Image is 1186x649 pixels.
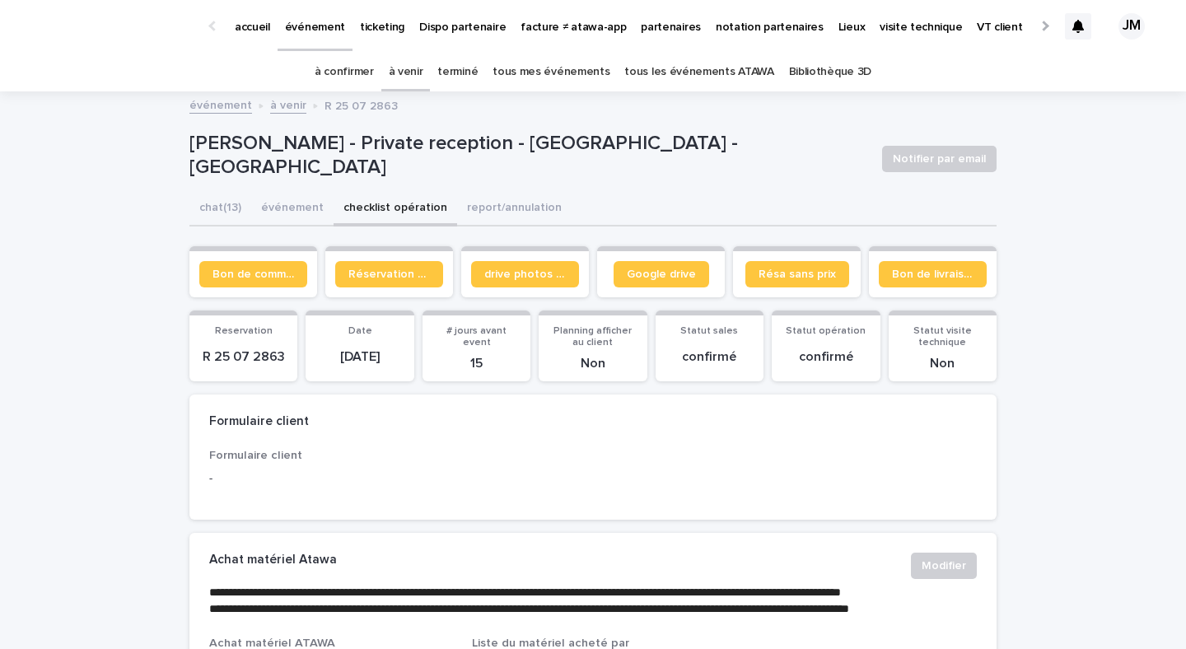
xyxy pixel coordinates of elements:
[680,326,738,336] span: Statut sales
[786,326,866,336] span: Statut opération
[209,470,452,488] p: -
[437,53,478,91] a: terminé
[892,268,974,280] span: Bon de livraison
[457,192,572,226] button: report/annulation
[209,637,335,649] span: Achat matériel ATAWA
[189,95,252,114] a: événement
[913,326,972,348] span: Statut visite technique
[209,414,309,429] h2: Formulaire client
[432,356,521,371] p: 15
[348,326,372,336] span: Date
[789,53,871,91] a: Bibliothèque 3D
[212,268,294,280] span: Bon de commande
[665,349,754,365] p: confirmé
[335,261,443,287] a: Réservation client
[614,261,709,287] a: Google drive
[209,553,337,567] h2: Achat matériel Atawa
[209,450,302,461] span: Formulaire client
[189,132,869,180] p: [PERSON_NAME] - Private reception - [GEOGRAPHIC_DATA] - [GEOGRAPHIC_DATA]
[446,326,507,348] span: # jours avant event
[1118,13,1145,40] div: JM
[389,53,423,91] a: à venir
[215,326,273,336] span: Reservation
[759,268,836,280] span: Résa sans prix
[199,261,307,287] a: Bon de commande
[484,268,566,280] span: drive photos coordinateur
[315,53,374,91] a: à confirmer
[893,151,986,167] span: Notifier par email
[922,558,966,574] span: Modifier
[315,349,404,365] p: [DATE]
[549,356,637,371] p: Non
[911,553,977,579] button: Modifier
[189,192,251,226] button: chat (13)
[624,53,773,91] a: tous les événements ATAWA
[33,10,193,43] img: Ls34BcGeRexTGTNfXpUC
[334,192,457,226] button: checklist opération
[899,356,987,371] p: Non
[270,95,306,114] a: à venir
[782,349,870,365] p: confirmé
[493,53,609,91] a: tous mes événements
[471,261,579,287] a: drive photos coordinateur
[627,268,696,280] span: Google drive
[553,326,632,348] span: Planning afficher au client
[882,146,997,172] button: Notifier par email
[325,96,398,114] p: R 25 07 2863
[348,268,430,280] span: Réservation client
[251,192,334,226] button: événement
[745,261,849,287] a: Résa sans prix
[199,349,287,365] p: R 25 07 2863
[879,261,987,287] a: Bon de livraison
